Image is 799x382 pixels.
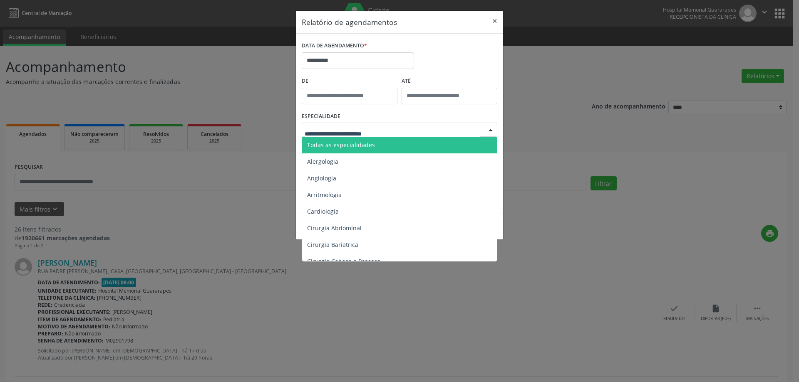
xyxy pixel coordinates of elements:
[307,207,339,215] span: Cardiologia
[307,174,336,182] span: Angiologia
[307,257,380,265] span: Cirurgia Cabeça e Pescoço
[402,75,497,88] label: ATÉ
[486,11,503,31] button: Close
[302,110,340,123] label: ESPECIALIDADE
[307,158,338,165] span: Alergologia
[307,191,342,199] span: Arritmologia
[302,17,397,27] h5: Relatório de agendamentos
[302,39,367,52] label: DATA DE AGENDAMENTO
[307,241,358,249] span: Cirurgia Bariatrica
[307,141,375,149] span: Todas as especialidades
[307,224,362,232] span: Cirurgia Abdominal
[302,75,397,88] label: De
